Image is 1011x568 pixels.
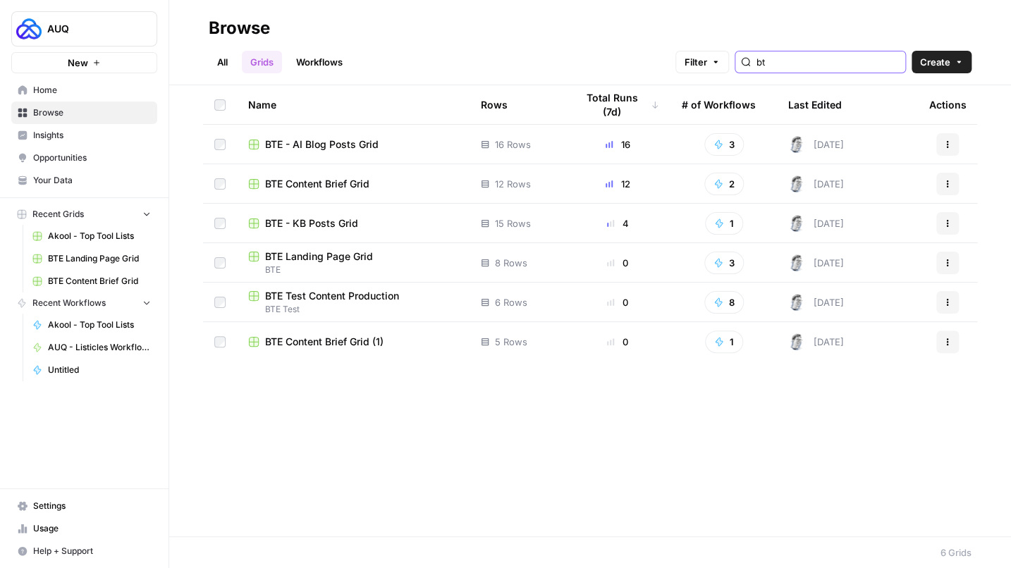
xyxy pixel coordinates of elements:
button: 3 [704,252,744,274]
span: Insights [33,129,151,142]
a: BTE - AI Blog Posts Grid [248,137,458,152]
a: BTE Content Brief Grid [26,270,157,292]
img: 28dbpmxwbe1lgts1kkshuof3rm4g [788,136,805,153]
button: Help + Support [11,540,157,562]
span: Opportunities [33,152,151,164]
a: Opportunities [11,147,157,169]
div: 0 [576,256,659,270]
img: 28dbpmxwbe1lgts1kkshuof3rm4g [788,175,805,192]
img: AUQ Logo [16,16,42,42]
div: # of Workflows [682,85,756,124]
div: Browse [209,17,270,39]
a: AUQ - Listicles Workflow #3 [26,336,157,359]
a: BTE Landing Page Grid [26,247,157,270]
span: Help + Support [33,545,151,557]
a: Akool - Top Tool Lists [26,314,157,336]
a: BTE Content Brief Grid (1) [248,335,458,349]
span: 5 Rows [495,335,527,349]
a: BTE Test Content ProductionBTE Test [248,289,458,316]
a: Usage [11,517,157,540]
span: BTE Content Brief Grid (1) [265,335,384,349]
a: Home [11,79,157,101]
span: BTE Content Brief Grid [48,275,151,288]
a: BTE - KB Posts Grid [248,216,458,230]
a: All [209,51,236,73]
span: BTE Test [248,303,458,316]
span: 12 Rows [495,177,531,191]
input: Search [756,55,900,69]
a: Untitled [26,359,157,381]
span: BTE - AI Blog Posts Grid [265,137,379,152]
a: BTE Content Brief Grid [248,177,458,191]
span: 8 Rows [495,256,527,270]
a: Workflows [288,51,351,73]
span: Usage [33,522,151,535]
div: 4 [576,216,659,230]
span: Filter [685,55,707,69]
button: 8 [704,291,744,314]
img: 28dbpmxwbe1lgts1kkshuof3rm4g [788,294,805,311]
span: 16 Rows [495,137,531,152]
a: Akool - Top Tool Lists [26,225,157,247]
img: 28dbpmxwbe1lgts1kkshuof3rm4g [788,215,805,232]
span: AUQ - Listicles Workflow #3 [48,341,151,354]
button: 1 [705,212,743,235]
div: 0 [576,335,659,349]
span: Create [920,55,950,69]
span: Untitled [48,364,151,376]
button: Create [912,51,972,73]
span: Recent Grids [32,208,84,221]
div: 12 [576,177,659,191]
span: BTE [248,264,458,276]
div: [DATE] [788,175,844,192]
span: Akool - Top Tool Lists [48,319,151,331]
span: Your Data [33,174,151,187]
div: [DATE] [788,136,844,153]
div: [DATE] [788,254,844,271]
a: Settings [11,495,157,517]
div: Actions [929,85,967,124]
button: Recent Grids [11,204,157,225]
div: [DATE] [788,215,844,232]
button: Filter [675,51,729,73]
a: BTE Landing Page GridBTE [248,249,458,276]
span: Home [33,84,151,97]
button: 3 [704,133,744,156]
button: 1 [705,331,743,353]
span: BTE - KB Posts Grid [265,216,358,230]
span: BTE Test Content Production [265,289,399,303]
div: [DATE] [788,294,844,311]
div: 6 Grids [940,545,972,560]
div: [DATE] [788,333,844,350]
div: Rows [481,85,508,124]
div: Name [248,85,458,124]
div: Total Runs (7d) [576,85,659,124]
span: BTE Landing Page Grid [48,252,151,265]
a: Browse [11,101,157,124]
a: Grids [242,51,282,73]
span: BTE Landing Page Grid [265,249,373,264]
img: 28dbpmxwbe1lgts1kkshuof3rm4g [788,254,805,271]
div: 0 [576,295,659,309]
button: Workspace: AUQ [11,11,157,47]
span: Recent Workflows [32,297,106,309]
img: 28dbpmxwbe1lgts1kkshuof3rm4g [788,333,805,350]
button: New [11,52,157,73]
button: Recent Workflows [11,292,157,314]
span: BTE Content Brief Grid [265,177,369,191]
span: New [68,56,88,70]
span: Settings [33,500,151,512]
span: Browse [33,106,151,119]
div: 16 [576,137,659,152]
span: 15 Rows [495,216,531,230]
span: 6 Rows [495,295,527,309]
button: 2 [704,173,744,195]
div: Last Edited [788,85,842,124]
a: Your Data [11,169,157,192]
span: Akool - Top Tool Lists [48,230,151,242]
span: AUQ [47,22,133,36]
a: Insights [11,124,157,147]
